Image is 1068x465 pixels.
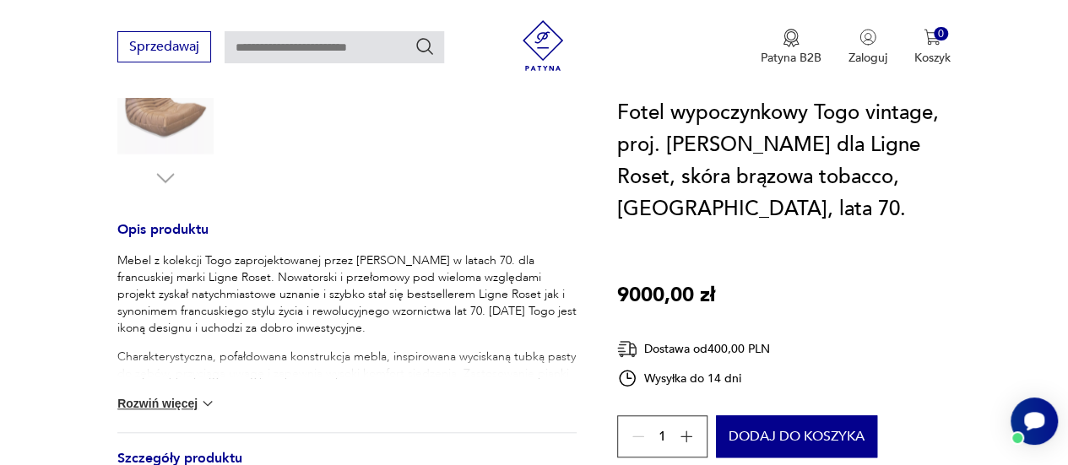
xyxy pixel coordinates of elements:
[617,279,715,311] p: 9000,00 zł
[117,224,577,252] h3: Opis produktu
[617,97,951,225] h1: Fotel wypoczynkowy Togo vintage, proj. [PERSON_NAME] dla Ligne Roset, skóra brązowa tobacco, [GEO...
[716,415,877,457] button: Dodaj do koszyka
[117,252,577,337] p: Mebel z kolekcji Togo zaprojektowanej przez [PERSON_NAME] w latach 70. dla francuskiej marki Lign...
[914,29,951,66] button: 0Koszyk
[848,50,887,66] p: Zaloguj
[934,27,948,41] div: 0
[659,431,666,442] span: 1
[914,50,951,66] p: Koszyk
[761,29,821,66] a: Ikona medaluPatyna B2B
[924,29,941,46] img: Ikona koszyka
[617,368,770,388] div: Wysyłka do 14 dni
[617,338,637,360] img: Ikona dostawy
[1011,397,1058,445] iframe: Smartsupp widget button
[761,50,821,66] p: Patyna B2B
[518,20,568,71] img: Patyna - sklep z meblami i dekoracjami vintage
[783,29,800,47] img: Ikona medalu
[117,58,214,154] img: Zdjęcie produktu Fotel wypoczynkowy Togo vintage, proj. M. Ducaroy dla Ligne Roset, skóra brązowa...
[859,29,876,46] img: Ikonka użytkownika
[761,29,821,66] button: Patyna B2B
[117,395,215,412] button: Rozwiń więcej
[415,36,435,57] button: Szukaj
[617,338,770,360] div: Dostawa od 400,00 PLN
[117,42,211,54] a: Sprzedawaj
[117,31,211,62] button: Sprzedawaj
[848,29,887,66] button: Zaloguj
[199,395,216,412] img: chevron down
